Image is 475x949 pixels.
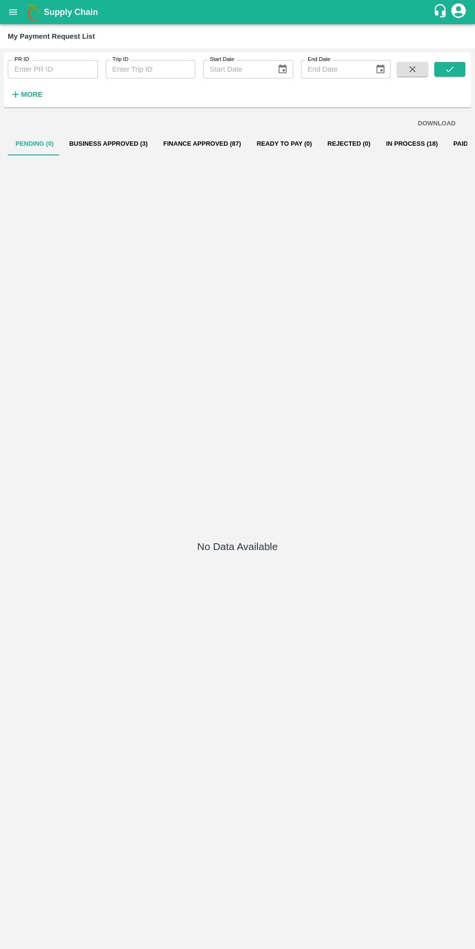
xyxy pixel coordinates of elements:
[2,1,24,23] button: open drawer
[203,60,269,78] input: Start Date
[450,2,467,22] div: account of current user
[8,86,45,103] button: More
[8,132,62,155] button: Pending (0)
[301,60,367,78] input: End Date
[249,132,319,155] button: Ready To Pay (0)
[414,115,459,132] button: DOWNLOAD
[197,540,278,553] h5: No Data Available
[62,132,156,155] button: Business Approved (3)
[156,132,249,155] button: Finance Approved (87)
[8,30,95,43] div: My Payment Request List
[24,2,44,22] img: logo
[273,60,292,78] button: Choose date
[320,132,379,155] button: Rejected (0)
[8,60,98,78] input: Enter PR ID
[106,60,196,78] input: Enter Trip ID
[210,56,234,63] label: Start Date
[433,3,450,21] div: customer-support
[378,132,445,155] button: In Process (18)
[21,91,43,98] strong: More
[112,56,128,63] label: Trip ID
[308,56,330,63] label: End Date
[15,56,29,63] label: PR ID
[44,7,98,17] b: Supply Chain
[371,60,390,78] button: Choose date
[44,5,433,19] a: Supply Chain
